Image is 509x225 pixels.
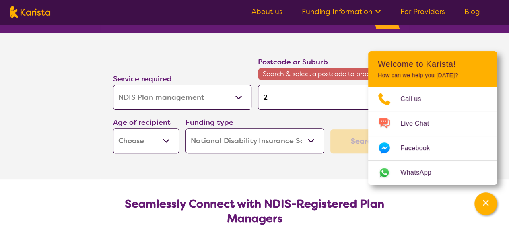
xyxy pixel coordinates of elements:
label: Service required [113,74,172,84]
p: How can we help you [DATE]? [378,72,487,79]
a: About us [251,7,282,17]
a: Web link opens in a new tab. [368,161,497,185]
label: Postcode or Suburb [258,57,328,67]
h2: Welcome to Karista! [378,59,487,69]
button: Channel Menu [474,192,497,215]
span: Live Chat [400,118,439,130]
ul: Choose channel [368,87,497,185]
img: Karista logo [10,6,50,18]
a: Blog [464,7,480,17]
label: Age of recipient [113,118,171,127]
div: Channel Menu [368,51,497,185]
span: Facebook [400,142,439,154]
a: For Providers [400,7,445,17]
a: Funding Information [302,7,381,17]
span: Search & select a postcode to proceed [258,68,396,80]
input: Type [258,85,396,110]
span: WhatsApp [400,167,441,179]
span: Call us [400,93,431,105]
label: Funding type [185,118,233,127]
